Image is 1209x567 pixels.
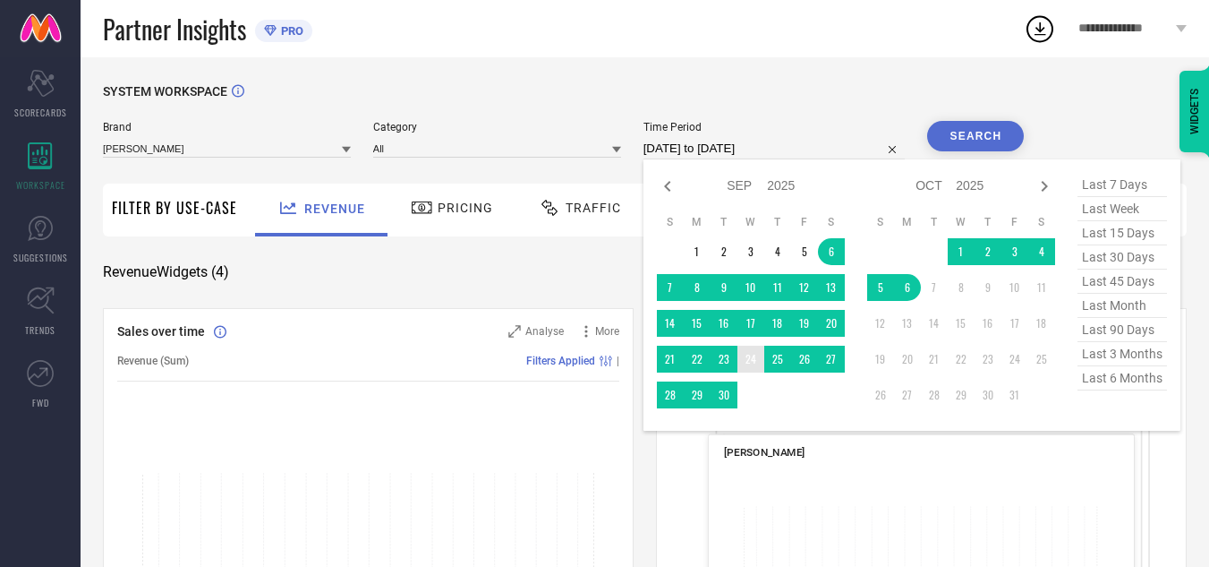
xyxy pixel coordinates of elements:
td: Mon Oct 13 2025 [894,310,921,337]
span: TRENDS [25,323,55,337]
td: Wed Oct 22 2025 [948,346,975,373]
td: Sun Oct 12 2025 [867,310,894,337]
td: Wed Sep 10 2025 [737,274,764,301]
td: Wed Sep 17 2025 [737,310,764,337]
td: Sun Sep 07 2025 [657,274,684,301]
td: Sun Oct 05 2025 [867,274,894,301]
td: Sat Oct 25 2025 [1028,346,1055,373]
td: Fri Oct 17 2025 [1001,310,1028,337]
span: [PERSON_NAME] [724,446,805,459]
span: last 6 months [1077,366,1167,391]
div: Previous month [657,176,678,197]
td: Mon Sep 22 2025 [684,346,711,373]
td: Thu Oct 16 2025 [975,310,1001,337]
span: Revenue Widgets ( 4 ) [103,263,229,281]
span: SYSTEM WORKSPACE [103,84,227,99]
td: Thu Oct 23 2025 [975,346,1001,373]
td: Thu Sep 18 2025 [764,310,791,337]
span: Filter By Use-Case [112,197,237,219]
span: last month [1077,294,1167,318]
td: Sun Sep 28 2025 [657,382,684,408]
svg: Zoom [508,325,521,338]
span: WORKSPACE [16,178,65,192]
td: Mon Sep 29 2025 [684,382,711,408]
td: Mon Oct 27 2025 [894,382,921,408]
td: Tue Oct 28 2025 [921,382,948,408]
td: Tue Oct 21 2025 [921,346,948,373]
span: Pricing [438,201,493,215]
td: Thu Sep 25 2025 [764,346,791,373]
td: Sat Sep 13 2025 [818,274,845,301]
td: Fri Sep 05 2025 [791,238,818,265]
td: Fri Oct 31 2025 [1001,382,1028,408]
th: Saturday [1028,215,1055,229]
td: Mon Oct 06 2025 [894,274,921,301]
span: Time Period [643,121,906,133]
td: Sun Sep 21 2025 [657,346,684,373]
span: More [595,325,619,338]
td: Fri Oct 10 2025 [1001,274,1028,301]
span: last 90 days [1077,318,1167,342]
td: Sat Sep 20 2025 [818,310,845,337]
td: Wed Oct 08 2025 [948,274,975,301]
td: Fri Sep 26 2025 [791,346,818,373]
td: Thu Sep 11 2025 [764,274,791,301]
span: last 30 days [1077,245,1167,270]
span: last 45 days [1077,270,1167,294]
div: Next month [1034,176,1055,197]
td: Sun Oct 19 2025 [867,346,894,373]
span: Revenue [304,202,365,216]
td: Thu Oct 09 2025 [975,274,1001,301]
td: Sat Oct 11 2025 [1028,274,1055,301]
td: Sat Sep 27 2025 [818,346,845,373]
span: Filters Applied [526,355,595,367]
input: Select time period [643,138,906,159]
td: Fri Sep 12 2025 [791,274,818,301]
th: Wednesday [948,215,975,229]
span: PRO [277,24,303,38]
th: Sunday [867,215,894,229]
td: Tue Sep 23 2025 [711,346,737,373]
td: Wed Oct 15 2025 [948,310,975,337]
th: Saturday [818,215,845,229]
th: Monday [894,215,921,229]
span: Traffic [566,201,621,215]
span: last 3 months [1077,342,1167,366]
span: last 15 days [1077,221,1167,245]
td: Mon Sep 15 2025 [684,310,711,337]
td: Sat Oct 04 2025 [1028,238,1055,265]
span: Revenue (Sum) [117,355,189,367]
td: Fri Sep 19 2025 [791,310,818,337]
td: Fri Oct 03 2025 [1001,238,1028,265]
th: Wednesday [737,215,764,229]
span: Category [373,121,621,133]
span: Brand [103,121,351,133]
th: Tuesday [921,215,948,229]
td: Tue Oct 07 2025 [921,274,948,301]
td: Tue Sep 30 2025 [711,382,737,408]
th: Monday [684,215,711,229]
td: Thu Sep 04 2025 [764,238,791,265]
td: Thu Oct 30 2025 [975,382,1001,408]
th: Sunday [657,215,684,229]
td: Tue Sep 02 2025 [711,238,737,265]
div: Open download list [1024,13,1056,45]
span: Partner Insights [103,11,246,47]
td: Tue Oct 14 2025 [921,310,948,337]
th: Tuesday [711,215,737,229]
td: Fri Oct 24 2025 [1001,346,1028,373]
td: Wed Oct 29 2025 [948,382,975,408]
span: FWD [32,396,49,409]
th: Friday [1001,215,1028,229]
th: Thursday [975,215,1001,229]
td: Sat Sep 06 2025 [818,238,845,265]
th: Friday [791,215,818,229]
td: Sat Oct 18 2025 [1028,310,1055,337]
td: Mon Sep 01 2025 [684,238,711,265]
td: Tue Sep 09 2025 [711,274,737,301]
span: | [617,355,619,367]
td: Mon Sep 08 2025 [684,274,711,301]
span: last 7 days [1077,173,1167,197]
th: Thursday [764,215,791,229]
span: SUGGESTIONS [13,251,68,264]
